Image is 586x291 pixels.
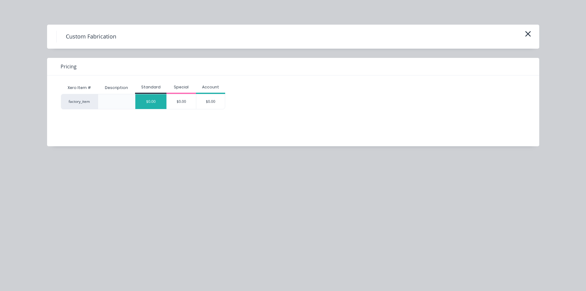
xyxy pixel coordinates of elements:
div: $0.00 [196,94,225,109]
div: $0.00 [167,94,196,109]
div: $0.00 [135,94,166,109]
div: Special [166,84,196,90]
div: factory_item [61,94,98,109]
div: Standard [135,84,166,90]
div: Description [100,80,133,95]
span: Pricing [61,63,77,70]
div: Account [196,84,225,90]
div: Xero Item # [61,82,98,94]
h4: Custom Fabrication [56,31,126,42]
